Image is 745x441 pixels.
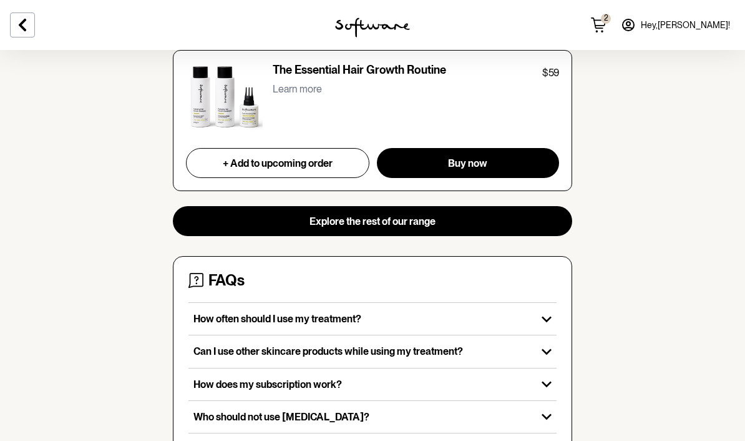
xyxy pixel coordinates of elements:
p: How does my subscription work? [193,379,532,390]
span: 2 [601,14,611,22]
button: + Add to upcoming order [186,148,369,178]
p: Who should not use [MEDICAL_DATA]? [193,411,532,423]
p: $59 [542,66,559,81]
p: Learn more [273,83,322,95]
button: How often should I use my treatment? [188,303,557,335]
span: Buy now [448,157,487,169]
p: Can I use other skincare products while using my treatment? [193,345,532,357]
img: software logo [335,17,410,37]
button: Who should not use [MEDICAL_DATA]? [188,401,557,433]
span: + Add to upcoming order [223,157,333,169]
a: Hey,[PERSON_NAME]! [613,10,738,40]
button: How does my subscription work? [188,369,557,400]
span: Hey, [PERSON_NAME] ! [641,20,730,31]
p: The Essential Hair Growth Routine [273,63,446,81]
button: Buy now [377,148,559,178]
p: How often should I use my treatment? [193,313,532,325]
h4: FAQs [208,272,245,290]
span: Explore the rest of our range [309,216,436,227]
button: Can I use other skincare products while using my treatment? [188,335,557,367]
button: Learn more [273,81,322,97]
img: The Essential Hair Growth Routine product [186,63,263,133]
button: Explore the rest of our range [173,206,572,236]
